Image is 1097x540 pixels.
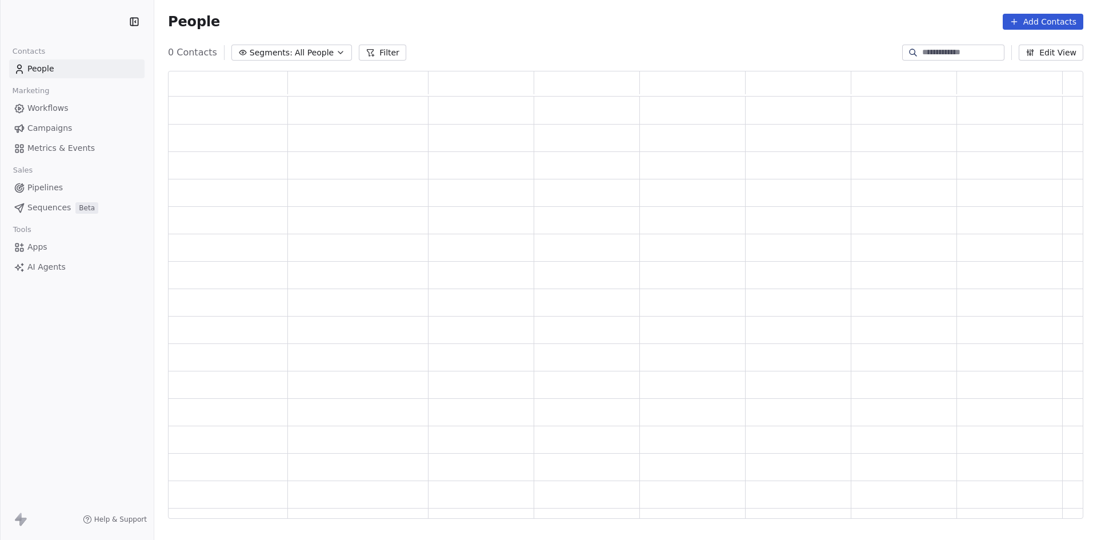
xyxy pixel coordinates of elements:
[94,515,147,524] span: Help & Support
[9,119,145,138] a: Campaigns
[83,515,147,524] a: Help & Support
[9,139,145,158] a: Metrics & Events
[8,162,38,179] span: Sales
[9,198,145,217] a: SequencesBeta
[9,238,145,257] a: Apps
[295,47,334,59] span: All People
[27,122,72,134] span: Campaigns
[8,221,36,238] span: Tools
[27,102,69,114] span: Workflows
[359,45,406,61] button: Filter
[168,13,220,30] span: People
[27,63,54,75] span: People
[27,261,66,273] span: AI Agents
[168,46,217,59] span: 0 Contacts
[9,178,145,197] a: Pipelines
[27,202,71,214] span: Sequences
[27,182,63,194] span: Pipelines
[9,99,145,118] a: Workflows
[75,202,98,214] span: Beta
[1003,14,1083,30] button: Add Contacts
[7,43,50,60] span: Contacts
[1019,45,1083,61] button: Edit View
[7,82,54,99] span: Marketing
[27,142,95,154] span: Metrics & Events
[27,241,47,253] span: Apps
[9,258,145,277] a: AI Agents
[250,47,293,59] span: Segments:
[9,59,145,78] a: People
